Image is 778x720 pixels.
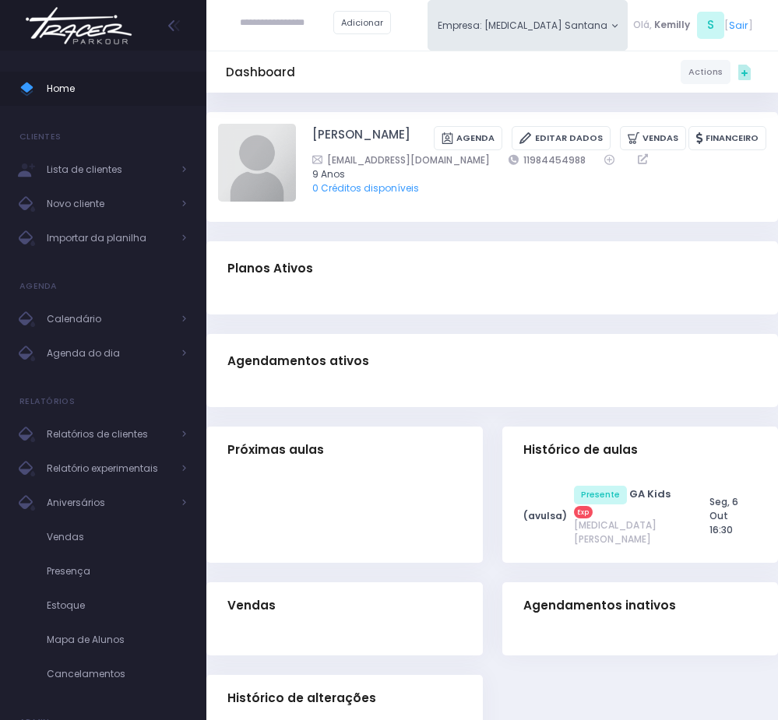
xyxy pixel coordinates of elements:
[227,599,276,613] span: Vendas
[227,246,313,291] h3: Planos Ativos
[654,18,690,32] span: Kemilly
[312,126,410,150] a: [PERSON_NAME]
[729,18,748,33] a: Sair
[19,121,61,153] h4: Clientes
[47,424,171,444] span: Relatórios de clientes
[47,458,171,479] span: Relatório experimentais
[226,65,295,79] h5: Dashboard
[523,509,567,522] strong: (avulsa)
[47,493,171,513] span: Aniversários
[47,79,187,99] span: Home
[629,486,671,501] a: GA Kids
[19,386,75,417] h4: Relatórios
[523,443,638,457] span: Histórico de aulas
[312,167,748,181] span: 9 Anos
[628,9,759,41] div: [ ]
[218,124,296,202] img: Elena Fernandes Rodrigues avatar
[47,527,187,547] span: Vendas
[47,160,171,180] span: Lista de clientes
[47,228,171,248] span: Importar da planilha
[509,153,586,167] a: 11984454988
[688,126,766,150] a: Financeiro
[47,664,187,684] span: Cancelamentos
[709,495,738,536] span: Seg, 6 Out 16:30
[47,561,187,581] span: Presença
[47,194,171,214] span: Novo cliente
[333,11,391,34] a: Adicionar
[47,309,171,329] span: Calendário
[681,60,730,83] a: Actions
[574,486,627,504] span: Presente
[227,691,376,705] span: Histórico de alterações
[312,153,490,167] a: [EMAIL_ADDRESS][DOMAIN_NAME]
[227,339,369,384] h3: Agendamentos ativos
[697,12,724,39] span: S
[512,126,610,150] a: Editar Dados
[620,126,686,150] a: Vendas
[633,18,652,32] span: Olá,
[47,595,187,616] span: Estoque
[227,443,324,457] span: Próximas aulas
[19,271,58,302] h4: Agenda
[47,630,187,650] span: Mapa de Alunos
[434,126,502,150] a: Agenda
[47,343,171,364] span: Agenda do dia
[523,599,676,613] span: Agendamentos inativos
[312,181,419,195] a: 0 Créditos disponíveis
[574,506,593,518] span: Exp
[574,518,682,546] span: [MEDICAL_DATA] [PERSON_NAME]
